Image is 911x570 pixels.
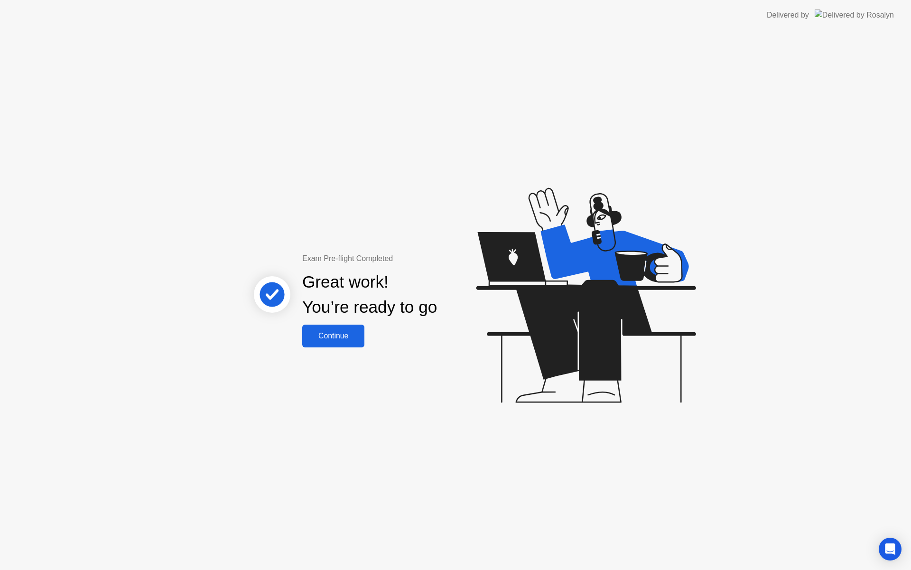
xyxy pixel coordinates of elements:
div: Open Intercom Messenger [879,538,902,561]
div: Great work! You’re ready to go [302,270,437,320]
div: Delivered by [767,9,809,21]
div: Continue [305,332,362,340]
img: Delivered by Rosalyn [815,9,894,20]
div: Exam Pre-flight Completed [302,253,498,264]
button: Continue [302,325,364,347]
